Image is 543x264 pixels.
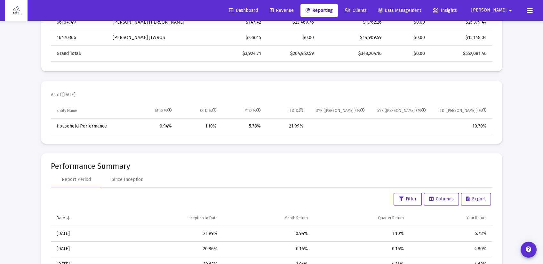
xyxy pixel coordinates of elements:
div: Since Inception [112,176,143,183]
div: QTD % [200,108,217,113]
div: 5.78% [413,230,487,237]
div: $147.42 [203,19,261,26]
div: Report Period [62,176,91,183]
div: YTD % [245,108,261,113]
mat-icon: arrow_drop_down [507,4,514,17]
div: MTD % [155,108,172,113]
div: 10.70% [435,123,487,129]
span: Export [466,196,486,202]
td: Column QTD % [176,103,221,119]
a: Data Management [373,4,426,17]
img: Dashboard [10,4,23,17]
td: Column ITD % [265,103,308,119]
div: Quarter Return [378,215,404,221]
mat-card-subtitle: As of [DATE] [51,92,76,98]
td: Column YTD % [221,103,265,119]
a: Clients [339,4,372,17]
td: 66164749 [51,15,108,30]
span: Data Management [379,8,421,13]
div: 0.94% [135,123,172,129]
div: 1.10% [317,230,404,237]
div: $552,081.46 [434,50,487,57]
a: Reporting [300,4,338,17]
td: Column 3YR (Ann.) % [308,103,369,119]
div: $14,909.59 [323,35,382,41]
span: Clients [345,8,367,13]
td: [DATE] [51,241,116,257]
div: 3YR ([PERSON_NAME].) % [316,108,365,113]
span: Reporting [306,8,333,13]
div: Entity Name [57,108,77,113]
a: Dashboard [224,4,263,17]
div: $23,469.76 [270,19,314,26]
div: $204,952.59 [270,50,314,57]
td: Household Performance [51,119,131,134]
td: Column Month Return [222,211,312,226]
div: 0.94% [227,230,308,237]
div: 0.16% [227,246,308,252]
div: Data grid [51,103,492,134]
div: 21.99% [121,230,218,237]
div: $0.00 [270,35,314,41]
button: Filter [394,193,422,206]
div: $15,148.04 [434,35,487,41]
div: ITD % [289,108,303,113]
td: [DATE] [51,226,116,241]
div: 5YR ([PERSON_NAME].) % [377,108,426,113]
div: $0.00 [391,35,425,41]
div: 21.99% [270,123,303,129]
button: [PERSON_NAME] [464,4,522,17]
div: Date [57,215,65,221]
div: $0.00 [391,19,425,26]
td: [PERSON_NAME] [PERSON_NAME] [108,15,198,30]
span: [PERSON_NAME] [471,8,507,13]
div: $1,762.26 [323,19,382,26]
span: Columns [429,196,454,202]
td: 16470366 [51,30,108,45]
div: $3,924.71 [203,50,261,57]
td: Column Inception to Date [116,211,222,226]
td: Column Year Return [408,211,492,226]
td: Column MTD % [131,103,176,119]
td: Column 5YR (Ann.) % [369,103,430,119]
td: Column Date [51,211,116,226]
span: Dashboard [229,8,258,13]
div: 5.78% [226,123,261,129]
div: ITD ([PERSON_NAME].) % [439,108,487,113]
button: Columns [424,193,459,206]
div: $343,204.16 [323,50,382,57]
div: Month Return [284,215,308,221]
span: Revenue [270,8,294,13]
mat-icon: contact_support [525,246,532,253]
td: Column ITD (Ann.) % [430,103,492,119]
a: Revenue [265,4,299,17]
div: 1.10% [181,123,217,129]
div: Year Return [467,215,487,221]
div: $238.45 [203,35,261,41]
td: [PERSON_NAME] JTWROS [108,30,198,45]
div: $0.00 [391,50,425,57]
div: 0.16% [317,246,404,252]
div: 20.86% [121,246,218,252]
button: Export [461,193,491,206]
td: Column Quarter Return [312,211,408,226]
span: Filter [399,196,417,202]
div: Grand Total: [57,50,104,57]
span: Insights [433,8,457,13]
mat-card-title: Performance Summary [51,163,492,169]
div: $25,379.44 [434,19,487,26]
a: Insights [428,4,462,17]
div: 4.80% [413,246,487,252]
td: Column Entity Name [51,103,131,119]
div: Inception to Date [188,215,218,221]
